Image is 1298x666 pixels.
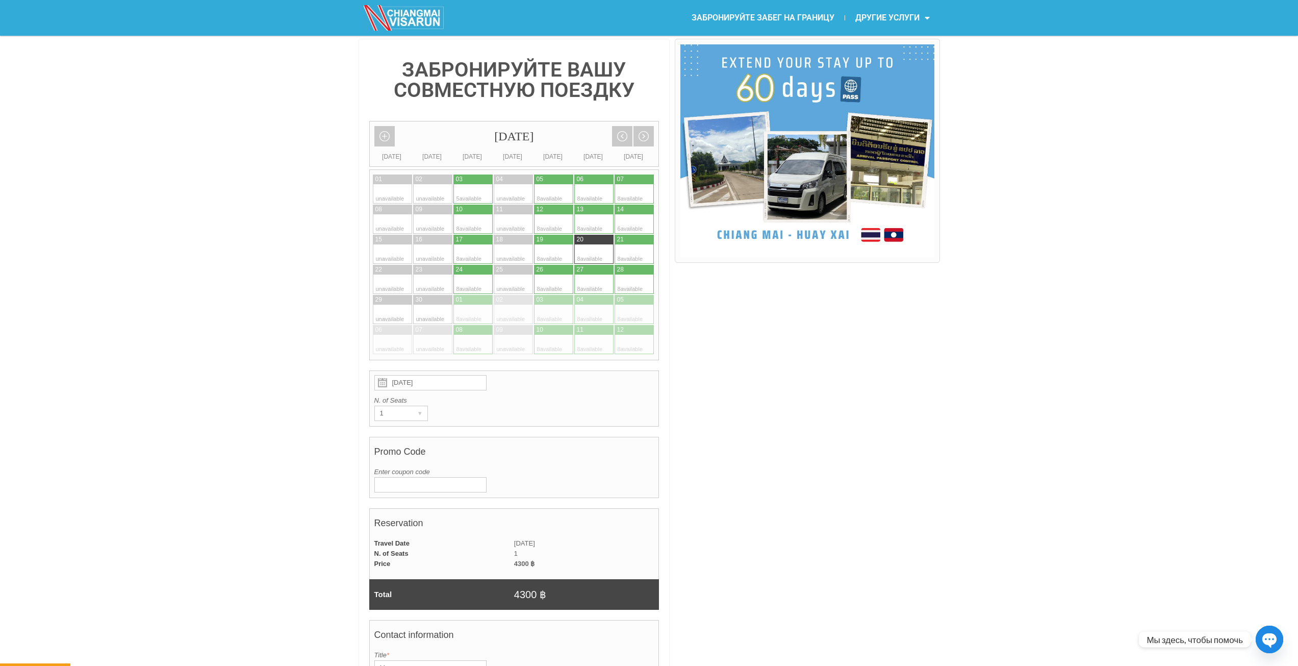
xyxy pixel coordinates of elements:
[577,295,583,304] div: 04
[496,326,503,334] div: 09
[496,235,503,244] div: 18
[375,265,382,274] div: 22
[577,326,583,334] div: 11
[375,205,382,214] div: 08
[416,295,422,304] div: 30
[681,6,845,30] a: ЗАБРОНИРУЙТЕ ЗАБЕГ НА ГРАНИЦУ
[617,175,624,184] div: 07
[369,559,514,569] td: Price
[374,467,654,477] label: Enter coupon code
[370,121,659,152] div: [DATE]
[496,175,503,184] div: 04
[496,265,503,274] div: 25
[374,650,654,660] label: Title
[416,205,422,214] div: 09
[514,559,659,569] td: 4300 ฿
[374,396,654,406] label: N. of Seats
[617,235,624,244] div: 21
[577,235,583,244] div: 20
[374,513,654,538] h4: Reservation
[416,326,422,334] div: 07
[614,152,654,162] div: [DATE]
[456,175,463,184] div: 03
[394,58,634,102] font: ЗАБРОНИРУЙТЕ ВАШУ СОВМЕСТНУЮ ПОЕЗДКУ
[855,13,920,22] font: ДРУГИЕ УСЛУГИ
[456,326,463,334] div: 08
[617,205,624,214] div: 14
[413,406,427,421] div: ▾
[537,175,543,184] div: 05
[374,625,654,650] h4: Contact information
[537,265,543,274] div: 26
[369,538,514,549] td: Travel Date
[537,205,543,214] div: 12
[514,579,659,610] td: 4300 ฿
[845,6,940,30] a: ДРУГИЕ УСЛУГИ
[577,265,583,274] div: 27
[533,152,573,162] div: [DATE]
[456,205,463,214] div: 10
[416,175,422,184] div: 02
[456,295,463,304] div: 01
[573,152,614,162] div: [DATE]
[692,13,834,22] font: ЗАБРОНИРУЙТЕ ЗАБЕГ НА ГРАНИЦУ
[577,205,583,214] div: 13
[416,235,422,244] div: 16
[456,235,463,244] div: 17
[493,152,533,162] div: [DATE]
[617,265,624,274] div: 28
[496,205,503,214] div: 11
[456,265,463,274] div: 24
[514,549,659,559] td: 1
[412,152,452,162] div: [DATE]
[496,295,503,304] div: 02
[649,6,940,30] nav: Меню
[375,326,382,334] div: 06
[514,538,659,549] td: [DATE]
[577,175,583,184] div: 06
[369,579,514,610] td: Total
[537,326,543,334] div: 10
[452,152,493,162] div: [DATE]
[375,175,382,184] div: 01
[375,235,382,244] div: 15
[375,406,408,421] div: 1
[369,549,514,559] td: N. of Seats
[617,295,624,304] div: 05
[416,265,422,274] div: 23
[537,235,543,244] div: 19
[372,152,412,162] div: [DATE]
[374,441,654,467] h4: Promo Code
[537,295,543,304] div: 03
[617,326,624,334] div: 12
[375,295,382,304] div: 29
